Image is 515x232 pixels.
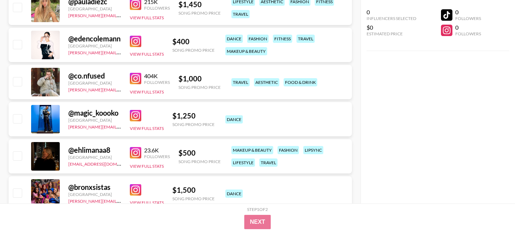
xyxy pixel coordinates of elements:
[68,71,121,80] div: @ co.nfused
[172,196,215,201] div: Song Promo Price
[68,197,174,204] a: [PERSON_NAME][EMAIL_ADDRESS][DOMAIN_NAME]
[130,110,141,121] img: Instagram
[68,109,121,117] div: @ magic_koooko
[130,184,141,196] img: Instagram
[130,36,141,47] img: Instagram
[130,15,164,20] button: View Full Stats
[68,86,174,92] a: [PERSON_NAME][EMAIL_ADDRESS][DOMAIN_NAME]
[284,78,317,86] div: food & drink
[231,146,273,154] div: makeup & beauty
[172,111,215,120] div: $ 1,250
[247,207,268,212] div: Step 1 of 2
[144,147,170,154] div: 23.6K
[172,122,215,127] div: Song Promo Price
[130,126,164,131] button: View Full Stats
[367,31,416,36] div: Estimated Price
[455,9,481,16] div: 0
[273,35,292,43] div: fitness
[144,154,170,159] div: Followers
[68,43,121,49] div: [GEOGRAPHIC_DATA]
[259,158,278,167] div: travel
[144,72,170,80] div: 404K
[178,159,221,164] div: Song Promo Price
[296,35,315,43] div: travel
[367,9,416,16] div: 0
[254,78,279,86] div: aesthetic
[247,35,269,43] div: fashion
[225,35,243,43] div: dance
[68,183,121,192] div: @ bronxsistas
[68,34,121,43] div: @ edencolemann
[130,51,164,57] button: View Full Stats
[455,31,481,36] div: Followers
[178,85,221,90] div: Song Promo Price
[144,80,170,85] div: Followers
[68,6,121,11] div: [GEOGRAPHIC_DATA]
[172,186,215,195] div: $ 1,500
[130,163,164,169] button: View Full Stats
[303,146,323,154] div: lipsync
[144,5,170,11] div: Followers
[68,192,121,197] div: [GEOGRAPHIC_DATA]
[68,123,208,130] a: [PERSON_NAME][EMAIL_ADDRESS][PERSON_NAME][DOMAIN_NAME]
[68,155,121,160] div: [GEOGRAPHIC_DATA]
[68,146,121,155] div: @ ehlimanaa8
[225,47,267,55] div: makeup & beauty
[130,73,141,84] img: Instagram
[178,10,221,16] div: Song Promo Price
[455,24,481,31] div: 0
[178,74,221,83] div: $ 1,000
[231,158,255,167] div: lifestyle
[278,146,299,154] div: fashion
[68,117,121,123] div: [GEOGRAPHIC_DATA]
[130,147,141,158] img: Instagram
[244,215,271,229] button: Next
[231,10,250,18] div: travel
[68,80,121,86] div: [GEOGRAPHIC_DATA]
[225,190,243,198] div: dance
[479,196,506,223] iframe: Drift Widget Chat Controller
[367,24,416,31] div: $0
[172,37,215,46] div: $ 400
[68,11,174,18] a: [PERSON_NAME][EMAIL_ADDRESS][DOMAIN_NAME]
[455,16,481,21] div: Followers
[172,47,215,53] div: Song Promo Price
[225,115,243,123] div: dance
[68,49,208,55] a: [PERSON_NAME][EMAIL_ADDRESS][PERSON_NAME][DOMAIN_NAME]
[178,148,221,157] div: $ 500
[231,78,250,86] div: travel
[68,160,140,167] a: [EMAIL_ADDRESS][DOMAIN_NAME]
[130,89,164,95] button: View Full Stats
[367,16,416,21] div: Influencers Selected
[130,200,164,205] button: View Full Stats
